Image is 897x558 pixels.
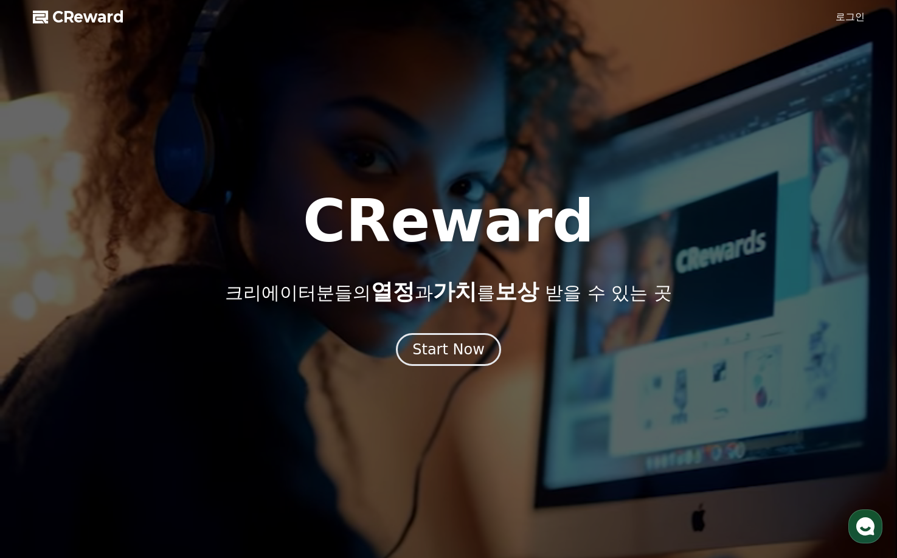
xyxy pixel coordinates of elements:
div: Start Now [412,340,485,359]
span: 홈 [38,404,46,413]
button: Start Now [396,333,501,366]
span: 열정 [371,279,415,304]
p: 크리에이터분들의 과 를 받을 수 있는 곳 [225,280,671,304]
a: 설정 [157,385,234,416]
a: CReward [33,7,124,27]
a: Start Now [396,345,501,357]
a: 홈 [4,385,80,416]
span: 가치 [433,279,477,304]
span: 설정 [188,404,203,413]
span: CReward [52,7,124,27]
span: 대화 [111,404,126,414]
a: 로그인 [836,10,865,24]
span: 보상 [495,279,539,304]
h1: CReward [303,192,594,250]
a: 대화 [80,385,157,416]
